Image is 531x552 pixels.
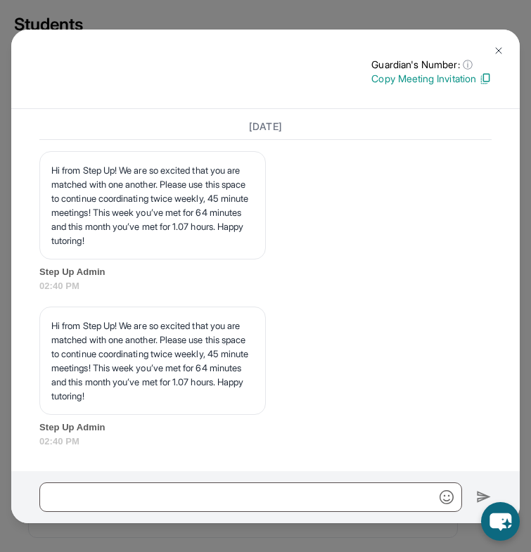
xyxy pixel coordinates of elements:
h3: [DATE] [39,120,492,134]
span: Step Up Admin [39,421,492,435]
p: Hi from Step Up! We are so excited that you are matched with one another. Please use this space t... [51,163,254,248]
p: Copy Meeting Invitation [371,72,492,86]
span: Step Up Admin [39,265,492,279]
img: Copy Icon [479,72,492,85]
span: 02:40 PM [39,435,492,449]
p: Hi from Step Up! We are so excited that you are matched with one another. Please use this space t... [51,319,254,403]
img: Close Icon [493,45,504,56]
img: Emoji [440,490,454,504]
button: chat-button [481,502,520,541]
p: Guardian's Number: [371,58,492,72]
img: Send icon [476,489,492,505]
span: 02:40 PM [39,279,492,293]
span: ⓘ [463,58,473,72]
